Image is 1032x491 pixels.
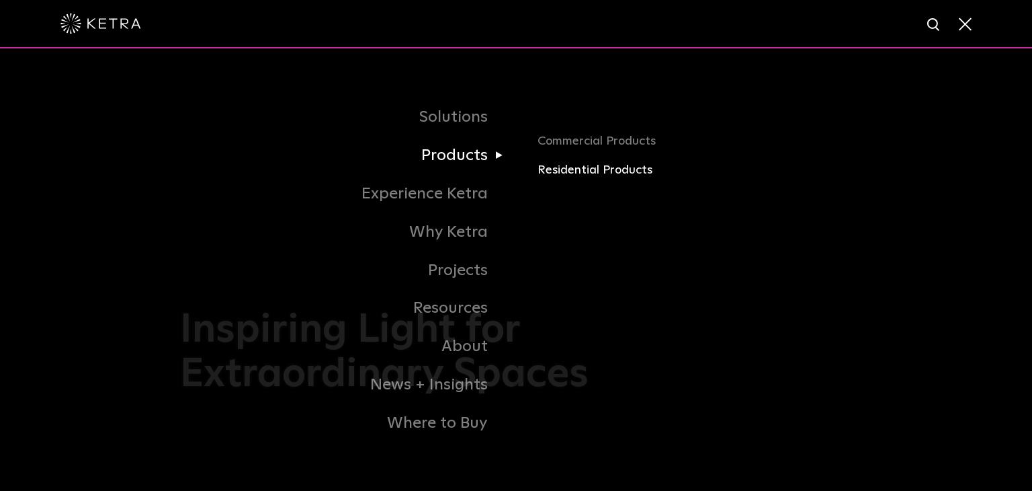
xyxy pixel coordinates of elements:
a: About [180,328,516,366]
a: Resources [180,289,516,328]
a: Residential Products [537,161,852,180]
a: Why Ketra [180,213,516,252]
a: News + Insights [180,366,516,404]
a: Products [180,137,516,175]
a: Experience Ketra [180,175,516,213]
a: Solutions [180,98,516,137]
img: ketra-logo-2019-white [60,13,141,34]
div: Navigation Menu [180,98,852,442]
a: Where to Buy [180,404,516,443]
a: Commercial Products [537,131,852,161]
img: search icon [926,17,943,34]
a: Projects [180,252,516,290]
